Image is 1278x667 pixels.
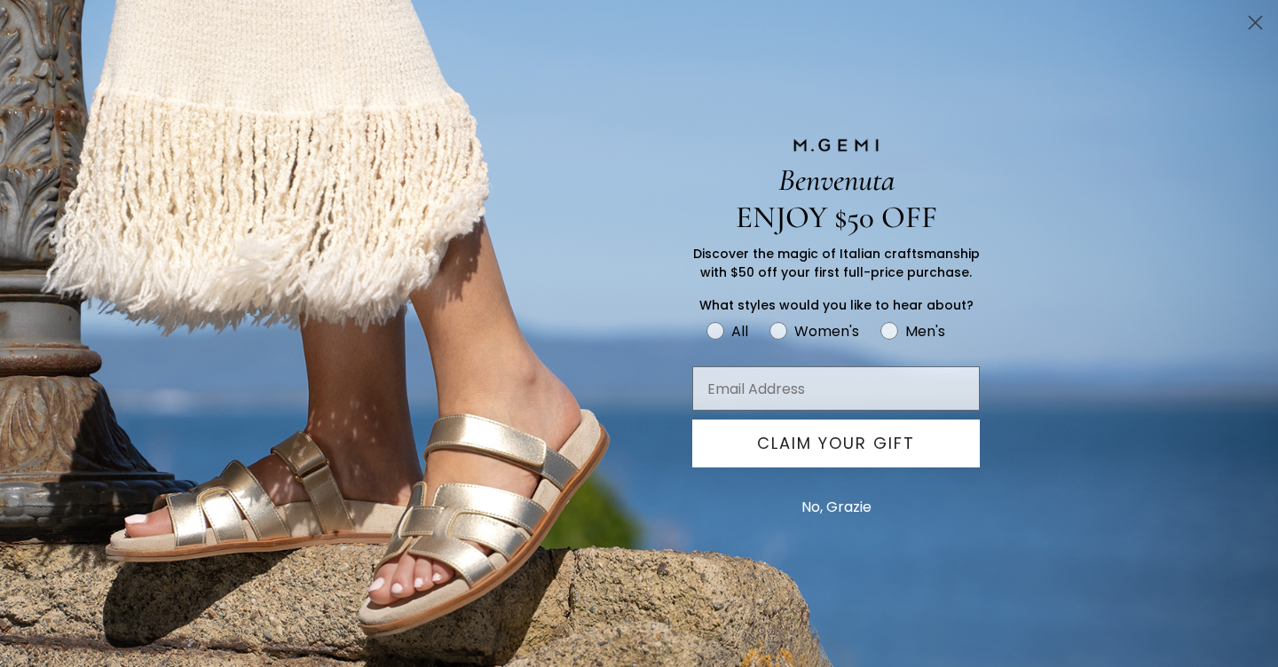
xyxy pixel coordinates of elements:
[693,245,980,281] span: Discover the magic of Italian craftsmanship with $50 off your first full-price purchase.
[793,485,880,530] button: No, Grazie
[692,420,980,467] button: CLAIM YOUR GIFT
[794,320,859,342] div: Women's
[736,199,937,236] span: ENJOY $50 OFF
[778,161,895,199] span: Benvenuta
[692,366,980,411] input: Email Address
[1240,7,1271,38] button: Close dialog
[731,320,748,342] div: All
[792,137,880,153] img: M.GEMI
[699,296,974,314] span: What styles would you like to hear about?
[905,320,945,342] div: Men's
